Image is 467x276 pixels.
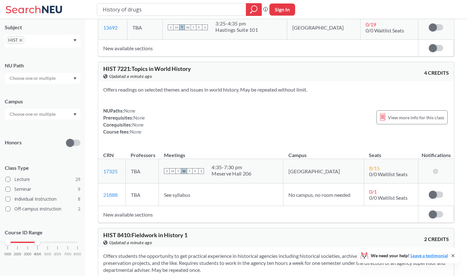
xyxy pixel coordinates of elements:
span: S [168,24,173,30]
td: [GEOGRAPHIC_DATA] [283,159,364,183]
svg: Dropdown arrow [73,113,77,116]
section: Offers readings on selected themes and issues in world history. May be repeated without limit. [103,86,449,93]
section: Offers students the opportunity to get practical experience in historical agencies including hist... [103,252,449,273]
span: F [193,168,198,174]
td: No campus, no room needed [283,183,364,206]
span: 2 [78,205,80,212]
label: Seminar [5,185,80,193]
span: View more info for this class [388,114,444,121]
th: Seats [364,145,418,159]
a: Leave a testimonial [410,253,448,258]
span: Updated a minute ago [109,239,152,246]
span: HIST 7221 : Topics in World History [103,65,191,72]
span: W [185,24,191,30]
p: Course ID Range [5,229,80,236]
td: TBA [125,159,159,183]
span: 4000 [34,252,41,256]
td: New available sections [98,206,418,223]
span: HISTX to remove pill [6,36,24,44]
span: M [170,168,175,174]
span: 2 CREDITS [424,236,449,243]
th: Professors [125,145,159,159]
a: 17325 [103,168,118,174]
span: S [202,24,208,30]
td: TBA [125,183,159,206]
label: Lecture [5,175,80,183]
div: Hastings Suite 101 [215,27,258,33]
div: CRN [103,152,114,159]
span: HIST 8410 : Fieldwork in History 1 [103,231,187,238]
span: We need your help! [371,253,448,258]
span: T [191,24,196,30]
span: None [130,129,141,135]
span: 0 / 1 [369,189,377,195]
div: Subject [5,24,80,31]
span: 8 / 15 [369,165,380,171]
span: 5000 [44,252,51,256]
span: 9 [78,186,80,193]
svg: magnifying glass [250,5,258,14]
div: Dropdown arrow [5,109,80,120]
div: NU Path [5,62,80,69]
span: 0/0 Waitlist Seats [366,27,404,33]
input: Class, professor, course number, "phrase" [102,4,241,15]
svg: X to remove pill [19,39,22,42]
span: 29 [75,176,80,183]
span: 4 CREDITS [424,69,449,76]
input: Choose one or multiple [6,110,60,118]
span: Class Type [5,164,80,171]
button: Sign In [269,3,295,16]
td: New available sections [98,40,418,57]
p: Honors [5,139,22,146]
span: 0/0 Waitlist Seats [369,195,408,201]
span: 6000 [54,252,61,256]
label: Off-campus instruction [5,205,80,213]
span: W [181,168,187,174]
svg: Dropdown arrow [73,77,77,80]
span: T [187,168,193,174]
div: Dropdown arrow [5,73,80,84]
td: TBA [127,15,163,40]
span: Updated a minute ago [109,73,152,80]
div: Meserve Hall 206 [212,170,251,177]
span: None [133,115,145,121]
a: 13692 [103,24,118,31]
span: See syllabus [164,192,190,198]
span: S [164,168,170,174]
span: 1000 [4,252,11,256]
td: [GEOGRAPHIC_DATA] [287,15,361,40]
label: Individual Instruction [5,195,80,203]
span: 8000 [74,252,81,256]
span: 0/0 Waitlist Seats [369,171,408,177]
span: F [196,24,202,30]
div: NUPaths: Prerequisites: Corequisites: Course fees: [103,107,145,135]
div: Campus [5,98,80,105]
span: 2000 [14,252,21,256]
div: HISTX to remove pillDropdown arrow [5,35,80,48]
th: Meetings [159,145,283,159]
span: T [179,24,185,30]
svg: Dropdown arrow [73,39,77,42]
span: 3000 [24,252,31,256]
div: 3:25 - 4:35 pm [215,20,258,27]
span: 8 [78,196,80,203]
a: 21888 [103,192,118,198]
input: Choose one or multiple [6,74,60,82]
span: None [132,122,144,128]
span: M [173,24,179,30]
span: T [175,168,181,174]
th: Campus [283,145,364,159]
span: 7000 [64,252,71,256]
div: magnifying glass [246,3,262,16]
span: S [198,168,204,174]
span: 0 / 19 [366,21,376,27]
span: None [124,108,135,114]
div: 4:35 - 7:30 pm [212,164,251,170]
th: Notifications [418,145,454,159]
